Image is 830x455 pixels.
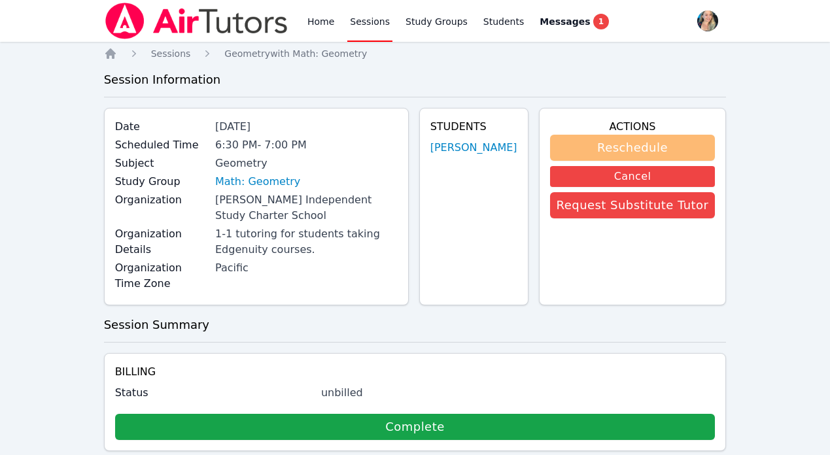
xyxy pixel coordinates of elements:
div: Geometry [215,156,398,171]
button: Request Substitute Tutor [550,192,716,218]
h3: Session Information [104,71,727,89]
div: Pacific [215,260,398,276]
div: [DATE] [215,119,398,135]
a: Math: Geometry [215,174,300,190]
h4: Actions [550,119,716,135]
h4: Billing [115,364,716,380]
div: [PERSON_NAME] Independent Study Charter School [215,192,398,224]
a: [PERSON_NAME] [430,140,517,156]
a: Complete [115,414,716,440]
label: Subject [115,156,207,171]
div: 1-1 tutoring for students taking Edgenuity courses. [215,226,398,258]
div: unbilled [321,385,716,401]
img: Air Tutors [104,3,289,39]
label: Study Group [115,174,207,190]
label: Scheduled Time [115,137,207,153]
button: Cancel [550,166,716,187]
nav: Breadcrumb [104,47,727,60]
a: Sessions [151,47,191,60]
span: Messages [540,15,590,28]
label: Organization Time Zone [115,260,207,292]
div: 6:30 PM - 7:00 PM [215,137,398,153]
h4: Students [430,119,517,135]
span: Sessions [151,48,191,59]
label: Organization Details [115,226,207,258]
span: Geometry with Math: Geometry [224,48,367,59]
a: Geometrywith Math: Geometry [224,47,367,60]
label: Status [115,385,313,401]
span: 1 [593,14,609,29]
h3: Session Summary [104,316,727,334]
label: Date [115,119,207,135]
label: Organization [115,192,207,208]
button: Reschedule [550,135,716,161]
